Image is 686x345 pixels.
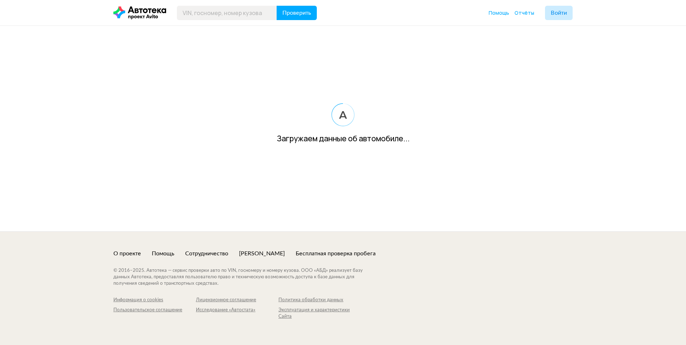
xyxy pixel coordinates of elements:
[113,307,196,320] a: Пользовательское соглашение
[113,250,141,257] a: О проекте
[177,6,277,20] input: VIN, госномер, номер кузова
[551,10,567,16] span: Войти
[514,9,534,16] span: Отчёты
[113,268,377,287] div: © 2016– 2025 . Автотека — сервис проверки авто по VIN, госномеру и номеру кузова. ООО «АБД» реали...
[185,250,228,257] a: Сотрудничество
[278,297,361,303] a: Политика обработки данных
[545,6,573,20] button: Войти
[152,250,174,257] a: Помощь
[196,307,278,320] a: Исследование «Автостата»
[514,9,534,16] a: Отчёты
[277,6,317,20] button: Проверить
[489,9,509,16] a: Помощь
[282,10,311,16] span: Проверить
[277,133,410,144] div: Загружаем данные об автомобиле...
[489,9,509,16] span: Помощь
[113,297,196,303] a: Информация о cookies
[196,297,278,303] a: Лицензионное соглашение
[278,307,361,320] a: Эксплуатация и характеристики Сайта
[196,307,278,313] div: Исследование «Автостата»
[296,250,376,257] a: Бесплатная проверка пробега
[113,307,196,313] div: Пользовательское соглашение
[239,250,285,257] a: [PERSON_NAME]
